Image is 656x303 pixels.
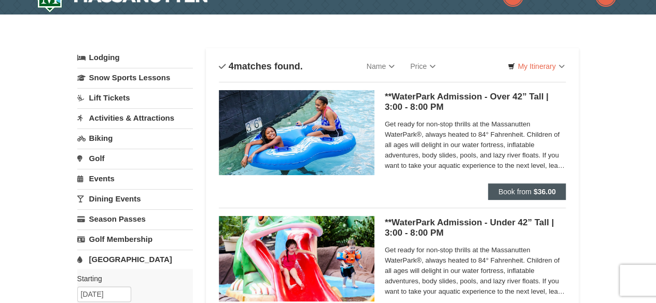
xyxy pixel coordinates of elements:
span: Get ready for non-stop thrills at the Massanutten WaterPark®, always heated to 84° Fahrenheit. Ch... [385,119,566,171]
a: Activities & Attractions [77,108,193,127]
strong: $36.00 [534,187,556,196]
h4: matches found. [219,61,303,71]
img: 6619917-1058-293f39d8.jpg [219,90,374,175]
a: Biking [77,128,193,148]
a: Name [359,56,402,77]
a: Snow Sports Lessons [77,68,193,87]
button: Book from $36.00 [488,183,566,200]
h5: **WaterPark Admission - Over 42” Tall | 3:00 - 8:00 PM [385,92,566,112]
a: Price [402,56,443,77]
a: Dining Events [77,189,193,208]
a: Lodging [77,48,193,67]
img: 6619917-1062-d161e022.jpg [219,216,374,301]
span: 4 [229,61,234,71]
span: Get ready for non-stop thrills at the Massanutten WaterPark®, always heated to 84° Fahrenheit. Ch... [385,245,566,297]
a: Events [77,169,193,188]
h5: **WaterPark Admission - Under 42” Tall | 3:00 - 8:00 PM [385,218,566,238]
label: Starting [77,273,185,284]
span: Book from [498,187,532,196]
a: Golf Membership [77,229,193,249]
a: Lift Tickets [77,88,193,107]
a: Golf [77,149,193,168]
a: [GEOGRAPHIC_DATA] [77,250,193,269]
a: My Itinerary [501,59,571,74]
a: Season Passes [77,209,193,228]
